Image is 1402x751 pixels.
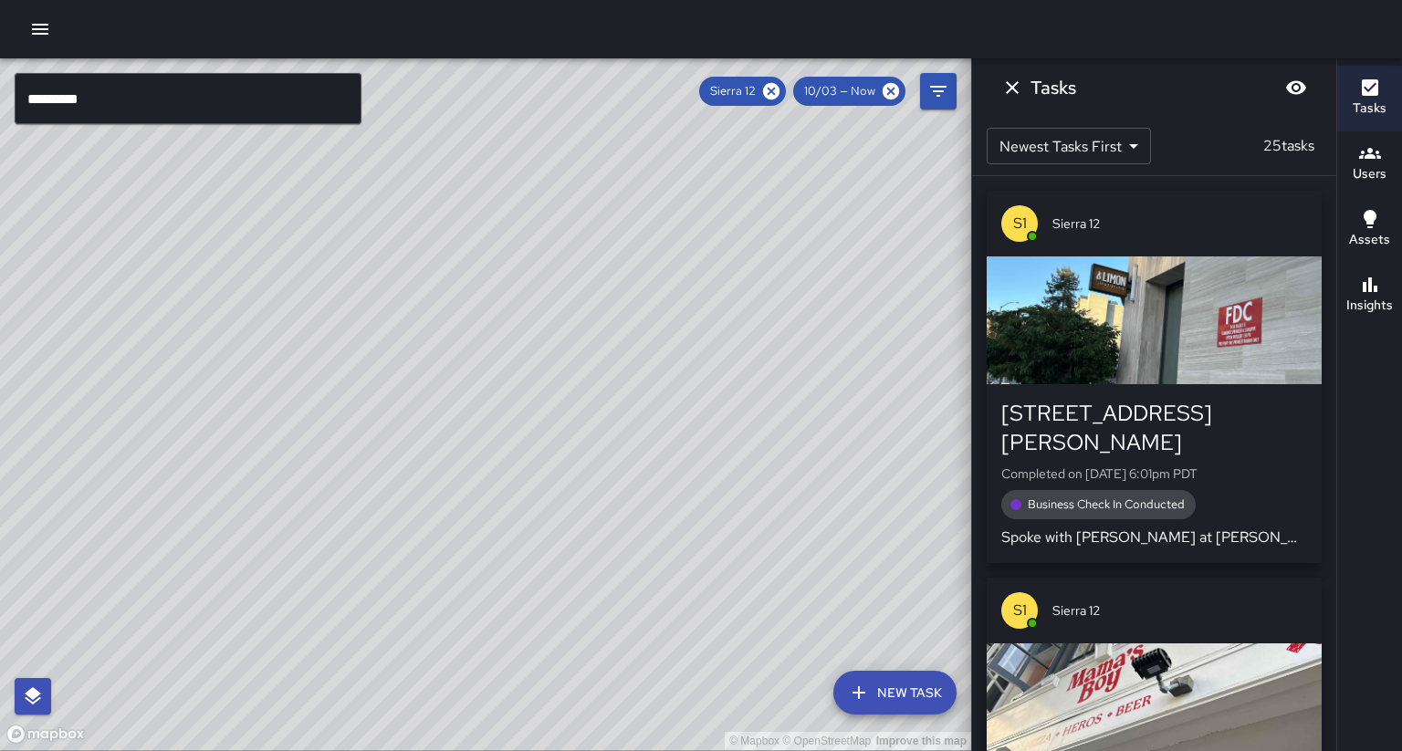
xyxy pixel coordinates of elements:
h6: Assets [1349,230,1390,250]
button: Dismiss [994,69,1031,106]
span: Sierra 12 [699,82,767,100]
button: New Task [833,671,957,714]
h6: Users [1353,164,1386,184]
p: S1 [1013,213,1027,235]
div: [STREET_ADDRESS][PERSON_NAME] [1001,399,1307,457]
span: Sierra 12 [1052,601,1307,620]
p: 25 tasks [1256,135,1322,157]
h6: Tasks [1353,99,1386,119]
h6: Insights [1346,296,1393,316]
div: 10/03 — Now [793,77,905,106]
button: Insights [1337,263,1402,329]
button: Assets [1337,197,1402,263]
p: Completed on [DATE] 6:01pm PDT [1001,464,1307,483]
button: Filters [920,73,957,110]
div: Sierra 12 [699,77,786,106]
p: Spoke with [PERSON_NAME] at [PERSON_NAME]. They said everything was all right. Nothing to report. [1001,527,1307,548]
span: 10/03 — Now [793,82,886,100]
button: Tasks [1337,66,1402,131]
button: Blur [1278,69,1314,106]
span: Business Check In Conducted [1017,495,1196,514]
h6: Tasks [1031,73,1076,102]
div: Newest Tasks First [987,128,1151,164]
button: Users [1337,131,1402,197]
button: S1Sierra 12[STREET_ADDRESS][PERSON_NAME]Completed on [DATE] 6:01pm PDTBusiness Check In Conducted... [987,191,1322,563]
p: S1 [1013,600,1027,621]
span: Sierra 12 [1052,214,1307,233]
